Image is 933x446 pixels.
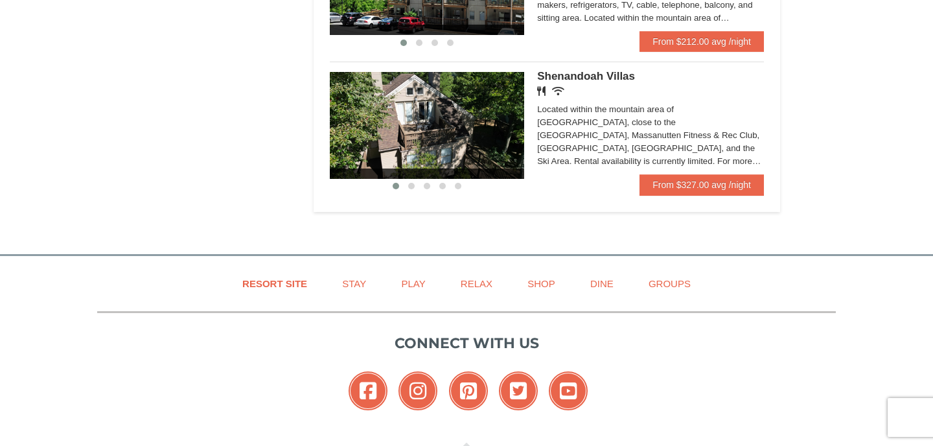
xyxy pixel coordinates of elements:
span: Shenandoah Villas [537,70,635,82]
a: Groups [632,269,707,298]
a: Dine [574,269,630,298]
a: Relax [444,269,509,298]
a: From $327.00 avg /night [639,174,764,195]
a: Stay [326,269,382,298]
div: Located within the mountain area of [GEOGRAPHIC_DATA], close to the [GEOGRAPHIC_DATA], Massanutte... [537,103,764,168]
a: Shop [511,269,571,298]
p: Connect with us [97,333,836,354]
a: Resort Site [226,269,323,298]
i: Restaurant [537,86,546,96]
i: Wireless Internet (free) [552,86,564,96]
a: Play [385,269,441,298]
a: From $212.00 avg /night [639,31,764,52]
